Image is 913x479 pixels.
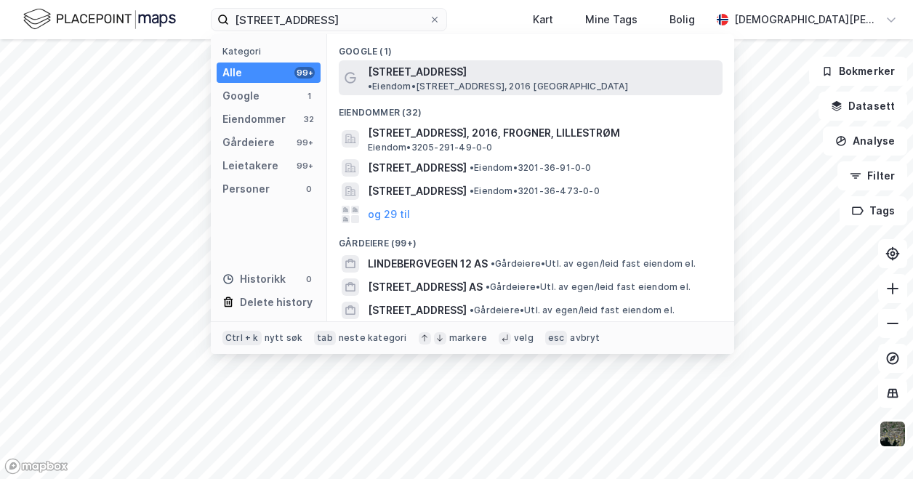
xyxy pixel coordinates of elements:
div: Leietakere [222,157,278,174]
span: • [470,162,474,173]
span: Gårdeiere • Utl. av egen/leid fast eiendom el. [470,305,675,316]
div: Google [222,87,260,105]
div: avbryt [570,332,600,344]
button: Bokmerker [809,57,907,86]
div: Google (1) [327,34,734,60]
div: neste kategori [339,332,407,344]
div: Bolig [669,11,695,28]
div: Historikk [222,270,286,288]
div: 99+ [294,67,315,79]
div: Gårdeiere (99+) [327,226,734,252]
span: • [491,258,495,269]
div: Eiendommer (32) [327,95,734,121]
div: velg [514,332,534,344]
span: Gårdeiere • Utl. av egen/leid fast eiendom el. [486,281,691,293]
div: Kart [533,11,553,28]
div: Eiendommer [222,110,286,128]
span: • [368,81,372,92]
button: og 29 til [368,206,410,223]
div: Delete history [240,294,313,311]
button: Tags [840,196,907,225]
div: esc [545,331,568,345]
div: Gårdeiere [222,134,275,151]
span: LINDEBERGVEGEN 12 AS [368,255,488,273]
div: 99+ [294,160,315,172]
button: Filter [837,161,907,190]
div: 0 [303,183,315,195]
div: 32 [303,113,315,125]
input: Søk på adresse, matrikkel, gårdeiere, leietakere eller personer [229,9,429,31]
span: • [470,185,474,196]
div: Ctrl + k [222,331,262,345]
a: Mapbox homepage [4,458,68,475]
span: Eiendom • 3201-36-473-0-0 [470,185,600,197]
div: Mine Tags [585,11,638,28]
span: Gårdeiere • Utl. av egen/leid fast eiendom el. [491,258,696,270]
img: logo.f888ab2527a4732fd821a326f86c7f29.svg [23,7,176,32]
button: Analyse [823,126,907,156]
span: [STREET_ADDRESS] [368,159,467,177]
div: nytt søk [265,332,303,344]
span: Eiendom • [STREET_ADDRESS], 2016 [GEOGRAPHIC_DATA] [368,81,628,92]
span: Eiendom • 3205-291-49-0-0 [368,142,493,153]
div: tab [314,331,336,345]
div: 0 [303,273,315,285]
div: 1 [303,90,315,102]
button: Datasett [819,92,907,121]
div: Kategori [222,46,321,57]
span: Eiendom • 3201-36-91-0-0 [470,162,592,174]
span: [STREET_ADDRESS] [368,182,467,200]
div: [DEMOGRAPHIC_DATA][PERSON_NAME] [734,11,880,28]
span: • [486,281,490,292]
div: Alle [222,64,242,81]
span: [STREET_ADDRESS] [368,302,467,319]
span: [STREET_ADDRESS] AS [368,278,483,296]
div: Personer [222,180,270,198]
div: 99+ [294,137,315,148]
div: markere [449,332,487,344]
span: • [470,305,474,315]
iframe: Chat Widget [840,409,913,479]
span: [STREET_ADDRESS] [368,63,467,81]
span: [STREET_ADDRESS], 2016, FROGNER, LILLESTRØM [368,124,717,142]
